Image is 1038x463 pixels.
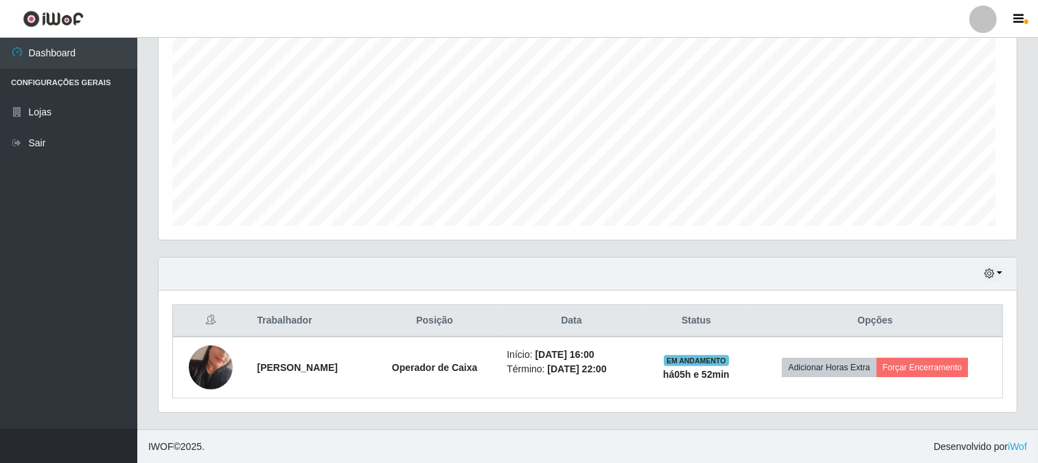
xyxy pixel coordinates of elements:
button: Forçar Encerramento [877,358,969,377]
img: 1724780126479.jpeg [189,328,233,407]
strong: há 05 h e 52 min [663,369,730,380]
th: Data [498,305,644,337]
li: Início: [507,348,636,362]
strong: Operador de Caixa [392,362,478,373]
span: IWOF [148,441,174,452]
span: EM ANDAMENTO [664,355,729,366]
span: © 2025 . [148,440,205,454]
th: Posição [371,305,498,337]
th: Trabalhador [249,305,371,337]
li: Término: [507,362,636,376]
button: Adicionar Horas Extra [782,358,876,377]
th: Status [645,305,748,337]
th: Opções [748,305,1003,337]
a: iWof [1008,441,1027,452]
img: CoreUI Logo [23,10,84,27]
span: Desenvolvido por [934,440,1027,454]
time: [DATE] 22:00 [547,363,606,374]
time: [DATE] 16:00 [535,349,595,360]
strong: [PERSON_NAME] [257,362,338,373]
